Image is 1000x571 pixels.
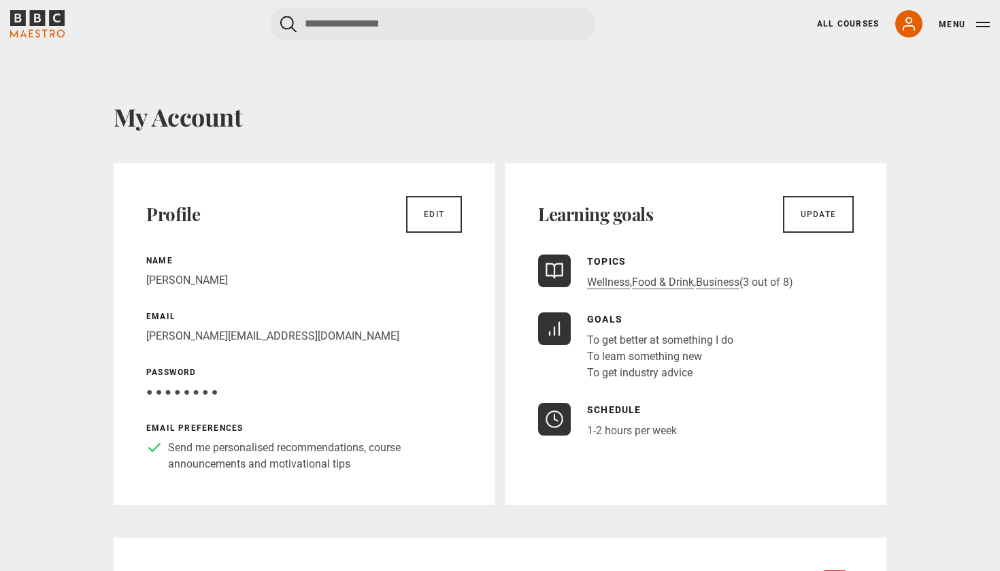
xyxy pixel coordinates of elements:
input: Search [269,7,596,40]
a: Wellness [587,276,630,289]
li: To get better at something I do [587,332,733,348]
p: Send me personalised recommendations, course announcements and motivational tips [168,440,462,472]
a: Edit [406,196,462,233]
p: [PERSON_NAME][EMAIL_ADDRESS][DOMAIN_NAME] [146,328,462,344]
p: , , (3 out of 8) [587,274,793,291]
p: Topics [587,255,793,269]
svg: BBC Maestro [10,10,65,37]
p: [PERSON_NAME] [146,272,462,289]
button: Submit the search query [280,16,297,33]
p: Goals [587,312,733,327]
h2: Learning goals [538,203,653,225]
a: Food & Drink [632,276,694,289]
a: All Courses [817,18,879,30]
p: Name [146,255,462,267]
li: To get industry advice [587,365,733,381]
p: Password [146,366,462,378]
h2: Profile [146,203,200,225]
p: Email [146,310,462,323]
li: To learn something new [587,348,733,365]
span: ● ● ● ● ● ● ● ● [146,385,218,398]
p: 1-2 hours per week [587,423,677,439]
p: Email preferences [146,422,462,434]
a: Update [783,196,854,233]
p: Schedule [587,403,677,417]
h1: My Account [114,102,886,131]
a: Business [696,276,739,289]
button: Toggle navigation [939,18,990,31]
